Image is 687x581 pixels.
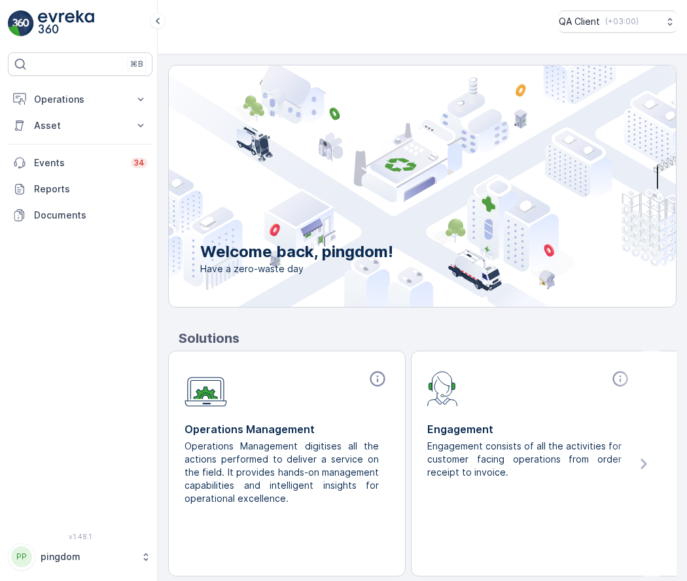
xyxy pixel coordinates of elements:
p: QA Client [559,15,600,28]
p: pingdom [41,550,134,563]
img: module-icon [185,370,227,407]
p: Solutions [179,328,677,348]
div: PP [11,546,32,567]
a: Documents [8,202,152,228]
p: ( +03:00 ) [605,16,639,27]
p: Reports [34,183,147,196]
a: Reports [8,176,152,202]
p: Welcome back, pingdom! [200,241,393,262]
p: Operations Management [185,421,389,437]
button: Operations [8,86,152,113]
button: QA Client(+03:00) [559,10,677,33]
span: v 1.48.1 [8,533,152,540]
img: city illustration [110,65,676,307]
img: logo [8,10,34,37]
p: Operations Management digitises all the actions performed to deliver a service on the field. It p... [185,440,379,505]
a: Events34 [8,150,152,176]
span: Have a zero-waste day [200,262,393,275]
button: Asset [8,113,152,139]
p: Operations [34,93,126,106]
p: Engagement [427,421,632,437]
p: 34 [133,158,145,168]
p: ⌘B [130,59,143,69]
button: PPpingdom [8,543,152,571]
p: Events [34,156,123,169]
img: module-icon [427,370,458,406]
img: logo_light-DOdMpM7g.png [38,10,94,37]
p: Engagement consists of all the activities for customer facing operations from order receipt to in... [427,440,622,479]
p: Documents [34,209,147,222]
p: Asset [34,119,126,132]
